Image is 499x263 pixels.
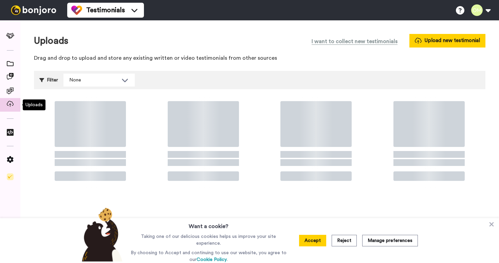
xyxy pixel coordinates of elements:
[409,34,485,47] button: Upload new testimonial
[129,249,288,263] p: By choosing to Accept and continuing to use our website, you agree to our .
[86,5,125,15] span: Testimonials
[23,99,45,110] div: Uploads
[197,257,227,262] a: Cookie Policy
[299,235,326,246] button: Accept
[129,233,288,247] p: Taking one of our delicious cookies helps us improve your site experience.
[8,5,59,15] img: bj-logo-header-white.svg
[34,54,485,62] p: Drag and drop to upload and store any existing written or video testimonials from other sources
[39,74,58,87] div: Filter
[362,235,418,246] button: Manage preferences
[69,77,118,83] div: None
[312,37,398,45] span: I want to collect new testimonials
[76,207,126,262] img: bear-with-cookie.png
[34,36,68,46] h1: Uploads
[71,5,82,16] img: tm-color.svg
[332,235,357,246] button: Reject
[307,34,403,48] button: I want to collect new testimonials
[189,218,228,230] h3: Want a cookie?
[7,173,14,180] img: Checklist.svg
